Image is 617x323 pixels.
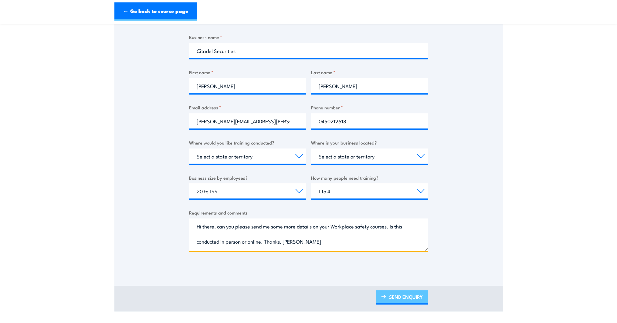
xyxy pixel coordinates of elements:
label: Business size by employees? [189,174,306,181]
a: SEND ENQUIRY [376,290,428,305]
label: Business name [189,34,428,41]
label: Requirements and comments [189,209,428,216]
label: First name [189,69,306,76]
label: Email address [189,104,306,111]
label: Phone number [311,104,428,111]
label: How many people need training? [311,174,428,181]
a: ← Go back to course page [114,2,197,21]
label: Last name [311,69,428,76]
label: Where is your business located? [311,139,428,146]
label: Where would you like training conducted? [189,139,306,146]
